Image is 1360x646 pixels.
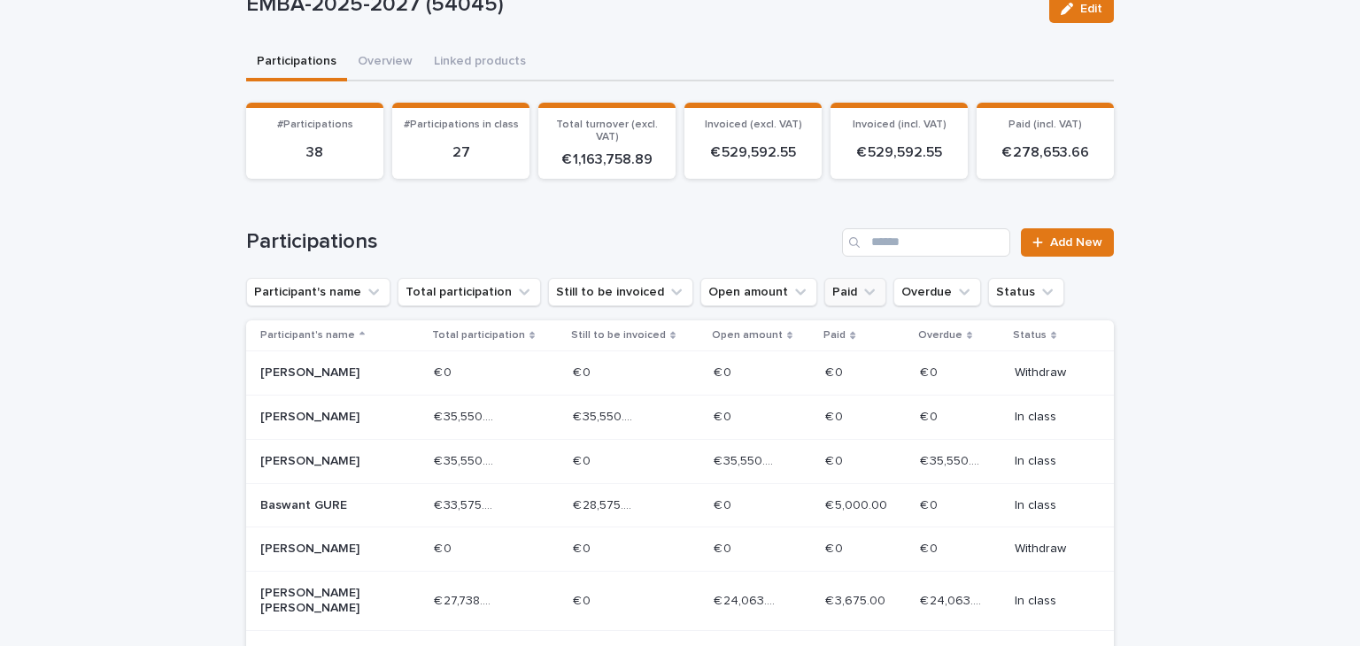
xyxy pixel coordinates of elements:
p: € 0 [573,590,594,609]
p: € 0 [920,406,941,425]
span: Invoiced (excl. VAT) [705,119,802,130]
p: In class [1015,594,1086,609]
button: Linked products [423,44,537,81]
p: Paid [823,326,846,345]
p: € 28,575.00 [573,495,639,513]
span: #Participations in class [404,119,519,130]
p: € 0 [714,406,735,425]
p: 38 [257,144,373,161]
p: € 0 [434,538,455,557]
tr: [PERSON_NAME]€ 0€ 0 € 0€ 0 € 0€ 0 € 0€ 0 € 0€ 0 Withdraw [246,527,1114,572]
p: € 33,575.00 [434,495,500,513]
p: € 0 [573,362,594,381]
p: € 24,063.90 [714,590,780,609]
tr: [PERSON_NAME] [PERSON_NAME]€ 27,738.90€ 27,738.90 € 0€ 0 € 24,063.90€ 24,063.90 € 3,675.00€ 3,675... [246,572,1114,631]
p: € 0 [920,538,941,557]
button: Status [988,278,1064,306]
p: € 35,550.00 [434,450,500,469]
tr: [PERSON_NAME]€ 0€ 0 € 0€ 0 € 0€ 0 € 0€ 0 € 0€ 0 Withdraw [246,351,1114,396]
button: Open amount [700,278,817,306]
p: Baswant GURE [260,498,387,513]
span: Paid (incl. VAT) [1008,119,1082,130]
p: Still to be invoiced [571,326,666,345]
p: € 0 [714,538,735,557]
button: Still to be invoiced [548,278,693,306]
p: € 0 [920,495,941,513]
p: [PERSON_NAME] [260,365,387,381]
span: Add New [1050,236,1102,249]
p: € 5,000.00 [825,495,891,513]
input: Search [842,228,1010,257]
p: € 0 [825,450,846,469]
p: Total participation [432,326,525,345]
button: Overdue [893,278,981,306]
p: € 35,550.00 [434,406,500,425]
p: € 0 [825,362,846,381]
p: [PERSON_NAME] [260,410,387,425]
p: € 529,592.55 [841,144,957,161]
button: Overview [347,44,423,81]
p: Withdraw [1015,542,1086,557]
span: Edit [1080,3,1102,15]
p: € 0 [714,495,735,513]
p: [PERSON_NAME] [PERSON_NAME] [260,586,387,616]
p: Overdue [918,326,962,345]
p: 27 [403,144,519,161]
p: € 35,550.00 [714,450,780,469]
p: [PERSON_NAME] [260,542,387,557]
button: Participant's name [246,278,390,306]
span: Total turnover (excl. VAT) [556,119,658,142]
p: In class [1015,498,1086,513]
p: In class [1015,454,1086,469]
p: € 3,675.00 [825,590,889,609]
h1: Participations [246,229,835,255]
p: € 0 [825,406,846,425]
p: € 0 [434,362,455,381]
p: € 529,592.55 [695,144,811,161]
p: Withdraw [1015,365,1086,381]
p: € 35,550.00 [573,406,639,425]
tr: [PERSON_NAME]€ 35,550.00€ 35,550.00 € 35,550.00€ 35,550.00 € 0€ 0 € 0€ 0 € 0€ 0 In class [246,395,1114,439]
p: € 1,163,758.89 [549,151,665,168]
p: € 0 [714,362,735,381]
p: [PERSON_NAME] [260,454,387,469]
a: Add New [1021,228,1114,257]
p: Open amount [712,326,783,345]
p: € 0 [825,538,846,557]
p: Participant's name [260,326,355,345]
button: Paid [824,278,886,306]
button: Total participation [398,278,541,306]
p: € 0 [573,538,594,557]
p: € 0 [920,362,941,381]
p: Status [1013,326,1047,345]
p: € 27,738.90 [434,590,500,609]
p: € 35,550.00 [920,450,986,469]
span: #Participations [277,119,353,130]
button: Participations [246,44,347,81]
tr: [PERSON_NAME]€ 35,550.00€ 35,550.00 € 0€ 0 € 35,550.00€ 35,550.00 € 0€ 0 € 35,550.00€ 35,550.00 I... [246,439,1114,483]
p: € 24,063.90 [920,590,986,609]
p: In class [1015,410,1086,425]
p: € 0 [573,450,594,469]
tr: Baswant GURE€ 33,575.00€ 33,575.00 € 28,575.00€ 28,575.00 € 0€ 0 € 5,000.00€ 5,000.00 € 0€ 0 In c... [246,483,1114,527]
p: € 278,653.66 [987,144,1103,161]
span: Invoiced (incl. VAT) [853,119,947,130]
